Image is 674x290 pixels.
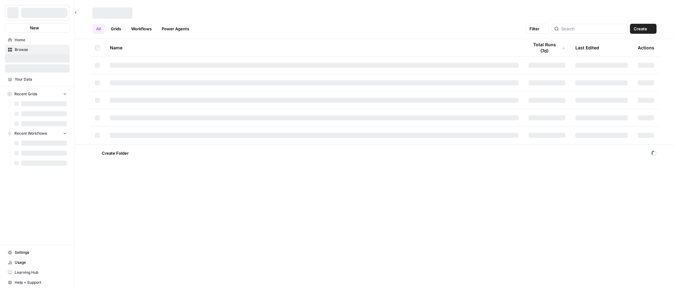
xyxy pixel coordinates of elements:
[5,74,70,84] a: Your Data
[5,247,70,257] a: Settings
[127,24,155,34] a: Workflows
[5,23,70,32] button: New
[14,131,47,136] span: Recent Workflows
[5,129,70,138] button: Recent Workflows
[638,39,654,56] div: Actions
[14,91,37,97] span: Recent Grids
[5,45,70,55] a: Browse
[529,39,565,56] div: Total Runs (7d)
[107,24,125,34] a: Grids
[5,89,70,99] button: Recent Grids
[15,260,67,265] span: Usage
[15,250,67,255] span: Settings
[15,270,67,275] span: Learning Hub
[5,257,70,267] a: Usage
[5,35,70,45] a: Home
[630,24,657,34] button: Create
[5,267,70,277] a: Learning Hub
[110,39,519,56] div: Name
[529,26,539,32] span: Filter
[15,77,67,82] span: Your Data
[5,277,70,287] button: Help + Support
[102,150,129,156] span: Create Folder
[92,24,105,34] a: All
[561,26,625,32] input: Search
[575,39,599,56] div: Last Edited
[15,37,67,43] span: Home
[15,280,67,285] span: Help + Support
[92,148,132,158] button: Create Folder
[634,26,647,32] span: Create
[158,24,193,34] a: Power Agents
[30,25,39,31] span: New
[525,24,549,34] button: Filter
[15,47,67,52] span: Browse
